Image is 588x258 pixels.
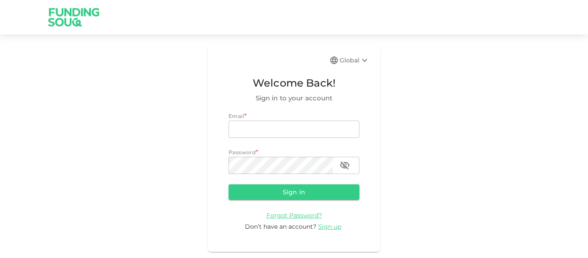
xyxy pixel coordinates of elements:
span: Welcome Back! [229,75,359,91]
div: Global [340,55,370,65]
span: Sign up [318,223,341,230]
input: password [229,157,333,174]
span: Password [229,149,256,155]
span: Email [229,113,244,119]
a: Forgot Password? [266,211,322,219]
button: Sign in [229,184,359,200]
span: Sign in to your account [229,93,359,103]
span: Don’t have an account? [245,223,316,230]
input: email [229,121,359,138]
